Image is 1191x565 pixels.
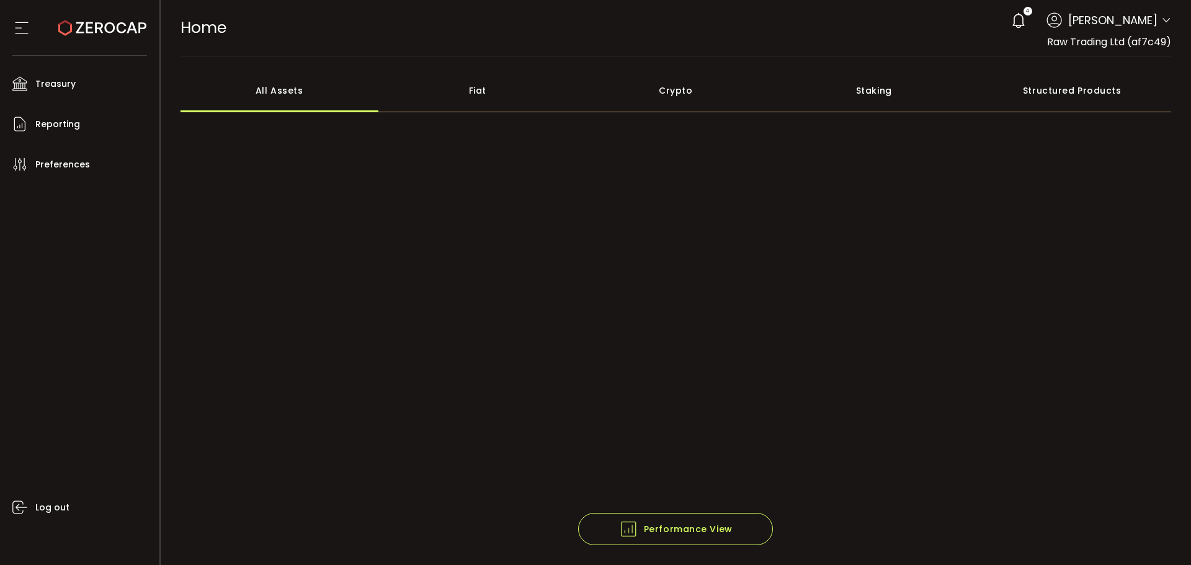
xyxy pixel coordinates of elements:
[35,156,90,174] span: Preferences
[1026,7,1029,16] span: 4
[1068,12,1158,29] span: [PERSON_NAME]
[578,513,773,545] button: Performance View
[577,69,775,112] div: Crypto
[378,69,577,112] div: Fiat
[973,69,1172,112] div: Structured Products
[775,69,973,112] div: Staking
[35,499,69,517] span: Log out
[35,115,80,133] span: Reporting
[181,17,226,38] span: Home
[181,69,379,112] div: All Assets
[1047,35,1171,49] span: Raw Trading Ltd (af7c49)
[35,75,76,93] span: Treasury
[619,520,733,538] span: Performance View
